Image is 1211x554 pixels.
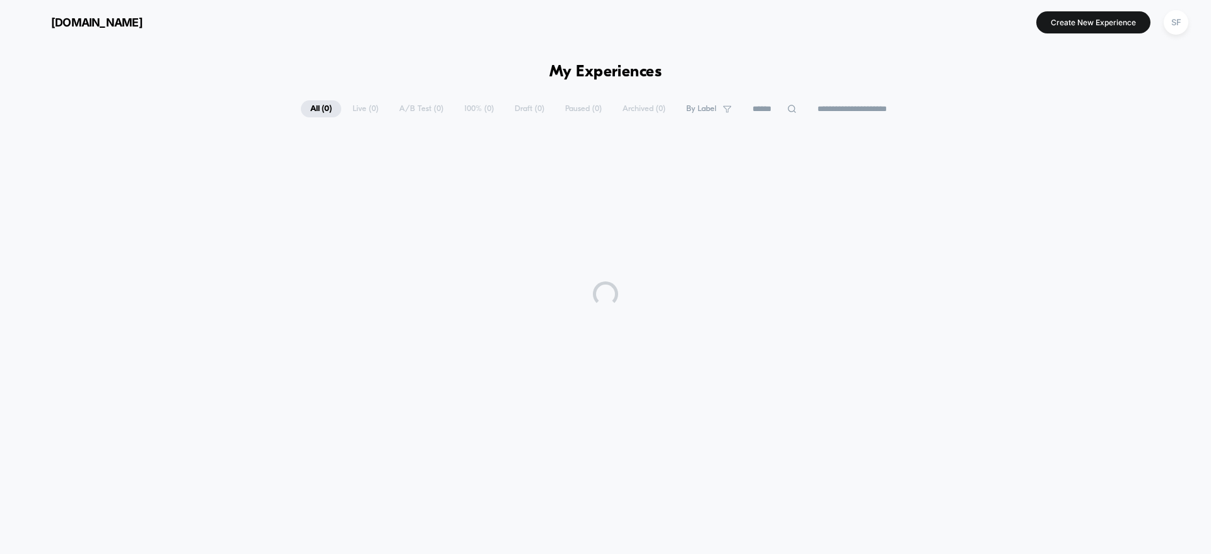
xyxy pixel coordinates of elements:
span: By Label [686,104,717,114]
div: SF [1164,10,1188,35]
button: [DOMAIN_NAME] [19,12,146,32]
span: All ( 0 ) [301,100,341,117]
button: SF [1160,9,1192,35]
h1: My Experiences [549,63,662,81]
span: [DOMAIN_NAME] [51,16,143,29]
button: Create New Experience [1036,11,1150,33]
